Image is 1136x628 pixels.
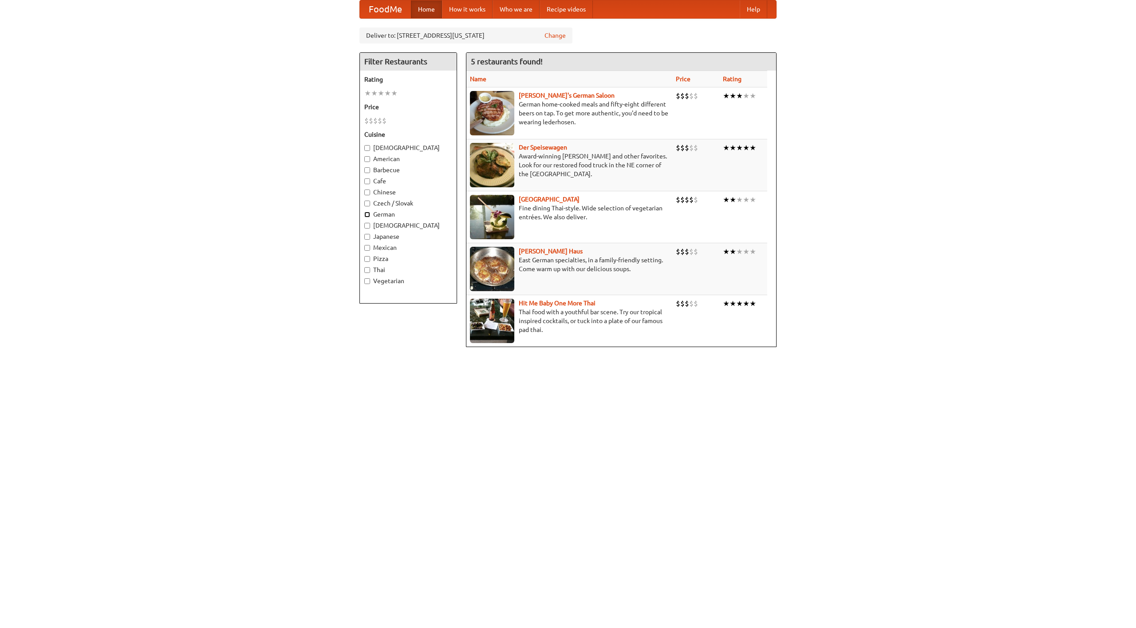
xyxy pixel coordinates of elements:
label: Thai [364,265,452,274]
li: ★ [749,195,756,205]
p: Award-winning [PERSON_NAME] and other favorites. Look for our restored food truck in the NE corne... [470,152,669,178]
h5: Cuisine [364,130,452,139]
input: Pizza [364,256,370,262]
a: [GEOGRAPHIC_DATA] [519,196,580,203]
label: American [364,154,452,163]
li: $ [680,247,685,257]
li: ★ [743,91,749,101]
p: Fine dining Thai-style. Wide selection of vegetarian entrées. We also deliver. [470,204,669,221]
h5: Rating [364,75,452,84]
li: ★ [730,195,736,205]
img: esthers.jpg [470,91,514,135]
li: $ [689,143,694,153]
li: ★ [730,143,736,153]
input: Chinese [364,190,370,195]
li: ★ [723,299,730,308]
label: [DEMOGRAPHIC_DATA] [364,143,452,152]
label: Chinese [364,188,452,197]
img: speisewagen.jpg [470,143,514,187]
li: ★ [378,88,384,98]
li: $ [689,299,694,308]
h4: Filter Restaurants [360,53,457,71]
a: Name [470,75,486,83]
input: Czech / Slovak [364,201,370,206]
li: $ [382,116,387,126]
li: $ [694,143,698,153]
a: [PERSON_NAME] Haus [519,248,583,255]
a: FoodMe [360,0,411,18]
input: Mexican [364,245,370,251]
li: $ [680,143,685,153]
li: $ [694,247,698,257]
li: ★ [730,299,736,308]
a: Home [411,0,442,18]
li: ★ [384,88,391,98]
li: $ [378,116,382,126]
input: Cafe [364,178,370,184]
label: [DEMOGRAPHIC_DATA] [364,221,452,230]
li: $ [676,91,680,101]
li: ★ [723,247,730,257]
li: ★ [743,195,749,205]
li: ★ [736,143,743,153]
input: Vegetarian [364,278,370,284]
li: $ [685,299,689,308]
li: $ [685,143,689,153]
li: ★ [736,195,743,205]
li: ★ [743,247,749,257]
li: ★ [749,299,756,308]
li: $ [364,116,369,126]
input: Barbecue [364,167,370,173]
li: ★ [391,88,398,98]
div: Deliver to: [STREET_ADDRESS][US_STATE] [359,28,572,43]
label: German [364,210,452,219]
input: Japanese [364,234,370,240]
ng-pluralize: 5 restaurants found! [471,57,543,66]
li: ★ [749,247,756,257]
li: $ [694,195,698,205]
li: $ [676,143,680,153]
li: $ [685,247,689,257]
li: ★ [749,91,756,101]
li: ★ [736,247,743,257]
label: Pizza [364,254,452,263]
li: $ [676,299,680,308]
a: Who we are [493,0,540,18]
li: ★ [736,299,743,308]
li: $ [680,91,685,101]
li: $ [694,299,698,308]
a: Recipe videos [540,0,593,18]
li: ★ [743,143,749,153]
label: Vegetarian [364,276,452,285]
p: Thai food with a youthful bar scene. Try our tropical inspired cocktails, or tuck into a plate of... [470,308,669,334]
label: Japanese [364,232,452,241]
img: babythai.jpg [470,299,514,343]
a: How it works [442,0,493,18]
input: [DEMOGRAPHIC_DATA] [364,145,370,151]
li: ★ [749,143,756,153]
li: $ [689,195,694,205]
p: East German specialties, in a family-friendly setting. Come warm up with our delicious soups. [470,256,669,273]
li: ★ [743,299,749,308]
input: American [364,156,370,162]
img: kohlhaus.jpg [470,247,514,291]
a: [PERSON_NAME]'s German Saloon [519,92,615,99]
li: ★ [730,91,736,101]
li: $ [680,195,685,205]
li: $ [694,91,698,101]
li: $ [676,247,680,257]
li: $ [373,116,378,126]
label: Czech / Slovak [364,199,452,208]
li: ★ [723,143,730,153]
p: German home-cooked meals and fifty-eight different beers on tap. To get more authentic, you'd nee... [470,100,669,126]
a: Change [544,31,566,40]
li: $ [680,299,685,308]
input: Thai [364,267,370,273]
li: ★ [371,88,378,98]
a: Der Speisewagen [519,144,567,151]
li: $ [689,91,694,101]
